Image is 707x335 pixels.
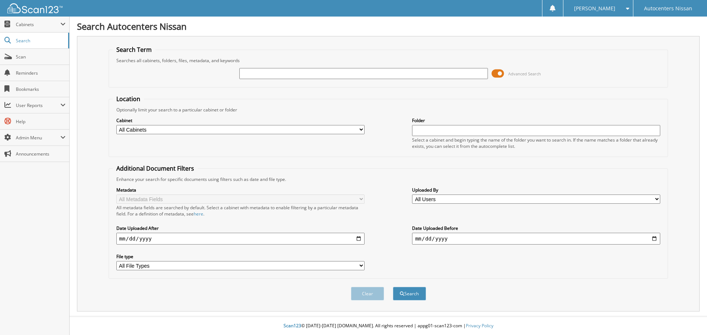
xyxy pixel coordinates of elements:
[113,95,144,103] legend: Location
[194,211,203,217] a: here
[116,233,365,245] input: start
[16,38,64,44] span: Search
[16,151,66,157] span: Announcements
[116,253,365,260] label: File type
[113,57,664,64] div: Searches all cabinets, folders, files, metadata, and keywords
[16,70,66,76] span: Reminders
[508,71,541,76] span: Advanced Search
[574,6,615,11] span: [PERSON_NAME]
[116,204,365,217] div: All metadata fields are searched by default. Select a cabinet with metadata to enable filtering b...
[412,187,660,193] label: Uploaded By
[412,137,660,149] div: Select a cabinet and begin typing the name of the folder you want to search in. If the name match...
[116,187,365,193] label: Metadata
[16,21,60,28] span: Cabinets
[77,20,700,32] h1: Search Autocenters Nissan
[412,225,660,231] label: Date Uploaded Before
[116,117,365,124] label: Cabinet
[113,46,155,54] legend: Search Term
[70,317,707,335] div: © [DATE]-[DATE] [DOMAIN_NAME]. All rights reserved | appg01-scan123-com |
[284,322,301,329] span: Scan123
[466,322,493,329] a: Privacy Policy
[393,287,426,300] button: Search
[113,164,198,172] legend: Additional Document Filters
[113,176,664,182] div: Enhance your search for specific documents using filters such as date and file type.
[116,225,365,231] label: Date Uploaded After
[412,233,660,245] input: end
[16,135,60,141] span: Admin Menu
[16,118,66,125] span: Help
[351,287,384,300] button: Clear
[113,107,664,113] div: Optionally limit your search to a particular cabinet or folder
[644,6,692,11] span: Autocenters Nissan
[16,102,60,108] span: User Reports
[412,117,660,124] label: Folder
[7,3,63,13] img: scan123-logo-white.svg
[16,86,66,92] span: Bookmarks
[16,54,66,60] span: Scan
